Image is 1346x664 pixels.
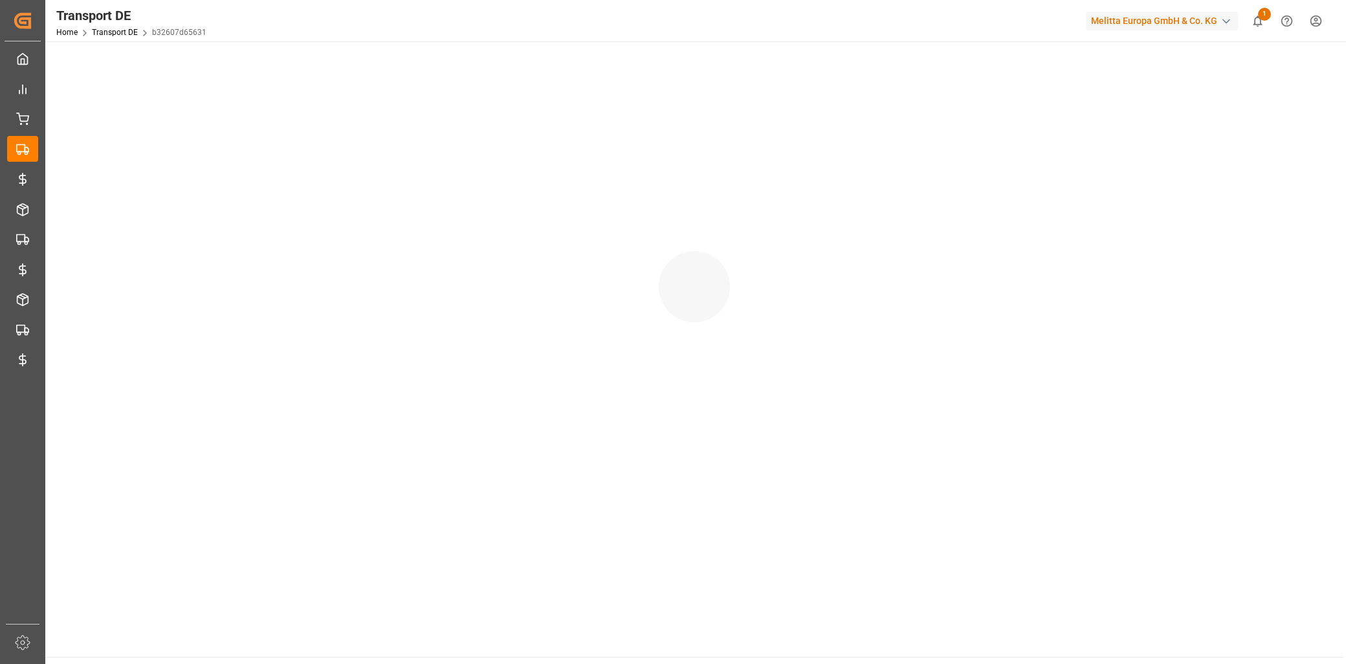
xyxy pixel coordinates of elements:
a: Home [56,28,78,37]
span: 1 [1258,8,1271,21]
button: show 1 new notifications [1243,6,1272,36]
div: Melitta Europa GmbH & Co. KG [1086,12,1238,30]
div: Transport DE [56,6,206,25]
button: Melitta Europa GmbH & Co. KG [1086,8,1243,33]
a: Transport DE [92,28,138,37]
button: Help Center [1272,6,1301,36]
